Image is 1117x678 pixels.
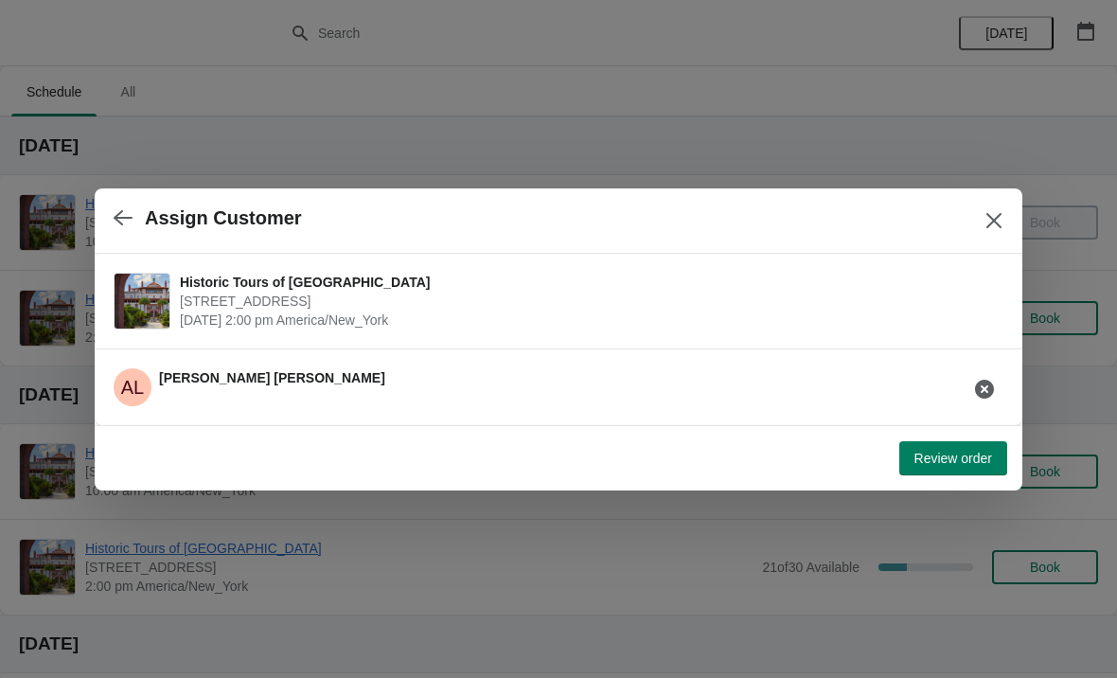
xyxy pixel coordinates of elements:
button: Review order [899,441,1007,475]
span: Historic Tours of [GEOGRAPHIC_DATA] [180,273,994,292]
span: Alexander [114,368,151,406]
span: [STREET_ADDRESS] [180,292,994,311]
text: AL [121,377,144,398]
img: Historic Tours of Flagler College | 74 King Street, St. Augustine, FL, USA | October 1 | 2:00 pm ... [115,274,169,329]
h2: Assign Customer [145,207,302,229]
span: [PERSON_NAME] [PERSON_NAME] [159,370,385,385]
span: [DATE] 2:00 pm America/New_York [180,311,994,330]
button: Close [977,204,1011,238]
span: Review order [914,451,992,466]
